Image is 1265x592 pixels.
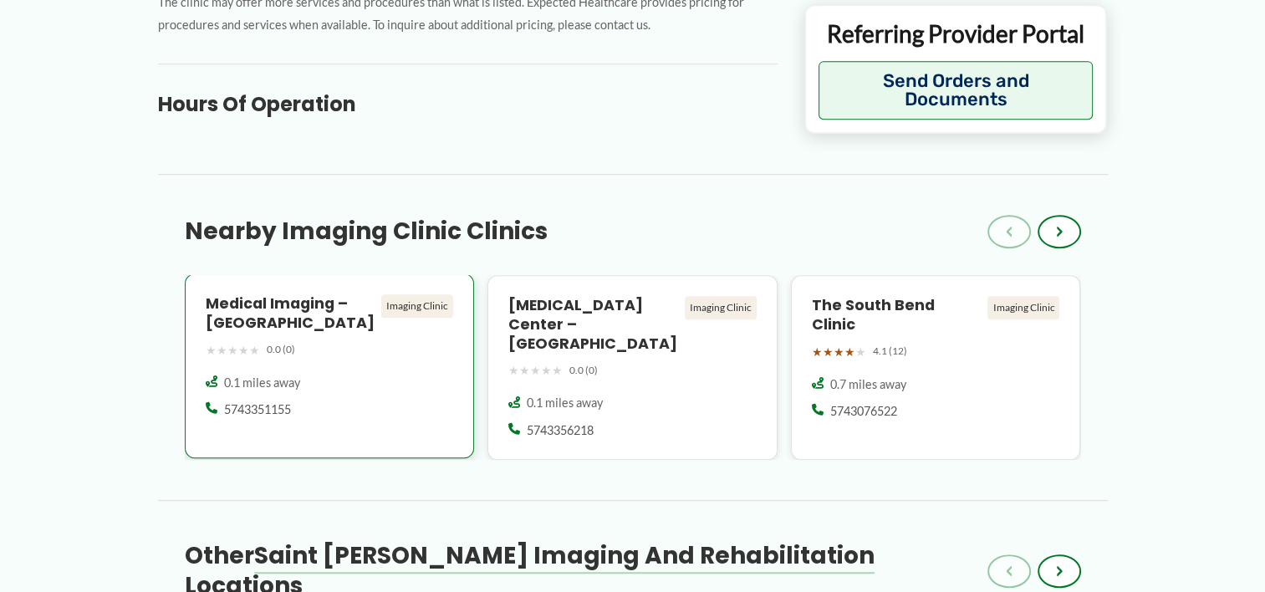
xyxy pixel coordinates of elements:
[1038,215,1081,248] button: ›
[267,340,295,359] span: 0.0 (0)
[830,376,906,393] span: 0.7 miles away
[1006,561,1013,581] span: ‹
[1056,561,1063,581] span: ›
[844,341,855,363] span: ★
[987,215,1031,248] button: ‹
[823,341,834,363] span: ★
[569,361,598,380] span: 0.0 (0)
[530,360,541,381] span: ★
[1006,222,1013,242] span: ‹
[224,401,291,418] span: 5743351155
[1038,554,1081,588] button: ›
[834,341,844,363] span: ★
[238,339,249,361] span: ★
[227,339,238,361] span: ★
[217,339,227,361] span: ★
[249,339,260,361] span: ★
[254,539,875,572] span: Saint [PERSON_NAME] Imaging and Rehabilitation
[819,18,1094,48] p: Referring Provider Portal
[830,403,897,420] span: 5743076522
[552,360,563,381] span: ★
[158,91,778,117] h3: Hours of Operation
[487,275,778,460] a: [MEDICAL_DATA] Center – [GEOGRAPHIC_DATA] Imaging Clinic ★★★★★ 0.0 (0) 0.1 miles away 5743356218
[987,554,1031,588] button: ‹
[224,375,300,391] span: 0.1 miles away
[855,341,866,363] span: ★
[508,360,519,381] span: ★
[381,294,453,318] div: Imaging Clinic
[206,294,375,333] h4: Medical Imaging – [GEOGRAPHIC_DATA]
[791,275,1081,460] a: The South Bend Clinic Imaging Clinic ★★★★★ 4.1 (12) 0.7 miles away 5743076522
[541,360,552,381] span: ★
[508,296,678,354] h4: [MEDICAL_DATA] Center – [GEOGRAPHIC_DATA]
[185,275,475,460] a: Medical Imaging – [GEOGRAPHIC_DATA] Imaging Clinic ★★★★★ 0.0 (0) 0.1 miles away 5743351155
[812,341,823,363] span: ★
[1056,222,1063,242] span: ›
[873,342,907,360] span: 4.1 (12)
[819,61,1094,120] button: Send Orders and Documents
[812,296,982,334] h4: The South Bend Clinic
[685,296,757,319] div: Imaging Clinic
[987,296,1059,319] div: Imaging Clinic
[185,217,548,247] h3: Nearby Imaging Clinic Clinics
[519,360,530,381] span: ★
[206,339,217,361] span: ★
[527,395,603,411] span: 0.1 miles away
[527,422,594,439] span: 5743356218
